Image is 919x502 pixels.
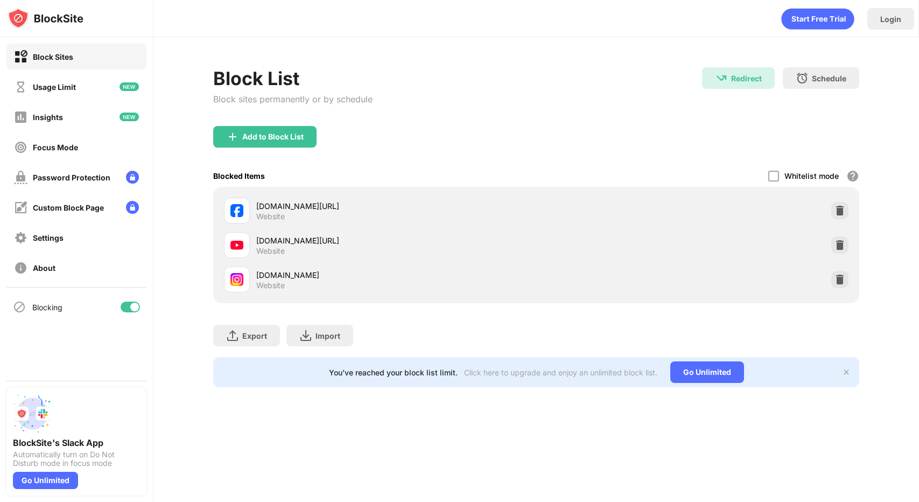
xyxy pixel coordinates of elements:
[32,303,62,312] div: Blocking
[242,133,304,141] div: Add to Block List
[33,143,78,152] div: Focus Mode
[33,52,73,61] div: Block Sites
[33,263,55,273] div: About
[33,203,104,212] div: Custom Block Page
[256,269,536,281] div: [DOMAIN_NAME]
[33,233,64,242] div: Settings
[8,8,83,29] img: logo-blocksite.svg
[670,361,744,383] div: Go Unlimited
[329,368,458,377] div: You’ve reached your block list limit.
[120,113,139,121] img: new-icon.svg
[213,67,373,89] div: Block List
[242,331,267,340] div: Export
[13,450,140,468] div: Automatically turn on Do Not Disturb mode in focus mode
[731,74,762,83] div: Redirect
[256,281,285,290] div: Website
[784,171,839,180] div: Whitelist mode
[842,368,851,376] img: x-button.svg
[812,74,846,83] div: Schedule
[14,261,27,275] img: about-off.svg
[256,212,285,221] div: Website
[33,82,76,92] div: Usage Limit
[126,201,139,214] img: lock-menu.svg
[464,368,657,377] div: Click here to upgrade and enjoy an unlimited block list.
[256,200,536,212] div: [DOMAIN_NAME][URL]
[13,301,26,313] img: blocking-icon.svg
[256,246,285,256] div: Website
[315,331,340,340] div: Import
[120,82,139,91] img: new-icon.svg
[213,94,373,104] div: Block sites permanently or by schedule
[14,80,27,94] img: time-usage-off.svg
[13,437,140,448] div: BlockSite's Slack App
[230,239,243,252] img: favicons
[14,50,27,64] img: block-on.svg
[781,8,854,30] div: animation
[14,141,27,154] img: focus-off.svg
[14,201,27,214] img: customize-block-page-off.svg
[13,472,78,489] div: Go Unlimited
[213,171,265,180] div: Blocked Items
[14,231,27,245] img: settings-off.svg
[126,171,139,184] img: lock-menu.svg
[33,173,110,182] div: Password Protection
[230,273,243,286] img: favicons
[880,15,901,24] div: Login
[13,394,52,433] img: push-slack.svg
[14,171,27,184] img: password-protection-off.svg
[230,204,243,217] img: favicons
[33,113,63,122] div: Insights
[14,110,27,124] img: insights-off.svg
[256,235,536,246] div: [DOMAIN_NAME][URL]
